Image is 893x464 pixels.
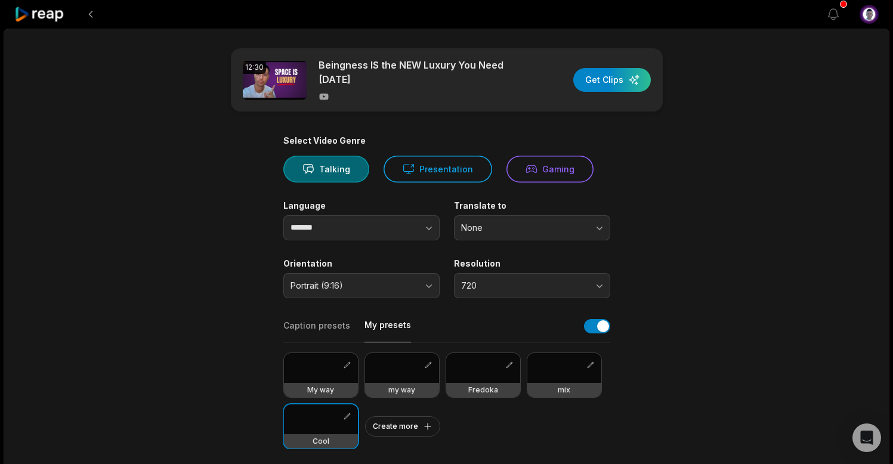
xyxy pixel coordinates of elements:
button: Talking [283,156,369,182]
span: None [461,222,586,233]
button: Gaming [506,156,594,182]
p: Beingness IS the NEW Luxury You Need [DATE] [319,58,524,86]
button: None [454,215,610,240]
button: Caption presets [283,320,350,342]
h3: mix [558,385,570,395]
span: Portrait (9:16) [291,280,416,291]
button: 720 [454,273,610,298]
div: Open Intercom Messenger [852,423,881,452]
h3: my way [388,385,415,395]
button: Portrait (9:16) [283,273,440,298]
h3: Cool [313,437,329,446]
h3: My way [307,385,334,395]
label: Orientation [283,258,440,269]
button: Presentation [384,156,492,182]
h3: Fredoka [468,385,498,395]
button: Create more [365,416,440,437]
label: Translate to [454,200,610,211]
label: Language [283,200,440,211]
label: Resolution [454,258,610,269]
span: 720 [461,280,586,291]
button: Get Clips [573,68,651,92]
button: My presets [364,319,411,342]
div: 12:30 [243,61,266,74]
div: Select Video Genre [283,135,610,146]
